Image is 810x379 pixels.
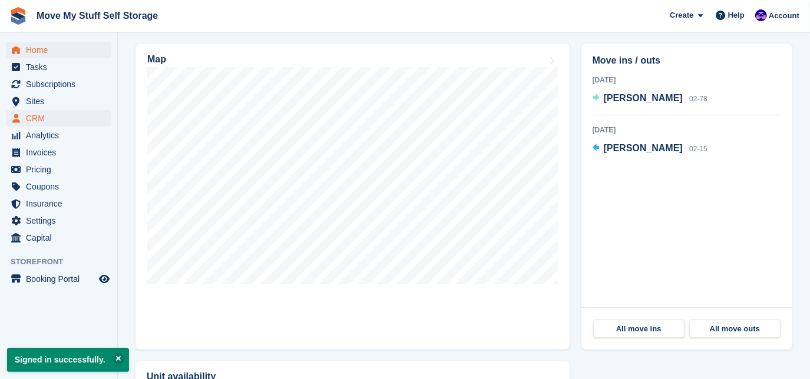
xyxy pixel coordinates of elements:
[11,256,117,268] span: Storefront
[6,42,111,58] a: menu
[135,44,570,350] a: Map
[26,59,97,75] span: Tasks
[6,144,111,161] a: menu
[6,230,111,246] a: menu
[26,161,97,178] span: Pricing
[755,9,767,21] img: Jade Whetnall
[26,42,97,58] span: Home
[6,212,111,229] a: menu
[26,110,97,127] span: CRM
[6,271,111,287] a: menu
[7,348,129,372] p: Signed in successfully.
[26,127,97,144] span: Analytics
[9,7,27,25] img: stora-icon-8386f47178a22dfd0bd8f6a31ec36ba5ce8667c1dd55bd0f319d3a0aa187defe.svg
[6,161,111,178] a: menu
[26,178,97,195] span: Coupons
[97,272,111,286] a: Preview store
[26,76,97,92] span: Subscriptions
[593,54,781,68] h2: Move ins / outs
[593,91,707,107] a: [PERSON_NAME] 02-78
[6,178,111,195] a: menu
[604,143,683,153] span: [PERSON_NAME]
[26,212,97,229] span: Settings
[26,195,97,212] span: Insurance
[6,59,111,75] a: menu
[670,9,693,21] span: Create
[769,10,799,22] span: Account
[604,93,683,103] span: [PERSON_NAME]
[6,76,111,92] a: menu
[32,6,163,25] a: Move My Stuff Self Storage
[26,230,97,246] span: Capital
[689,95,707,103] span: 02-78
[728,9,745,21] span: Help
[593,320,685,338] a: All move ins
[593,75,781,85] div: [DATE]
[6,127,111,144] a: menu
[689,320,781,338] a: All move outs
[6,110,111,127] a: menu
[593,141,707,157] a: [PERSON_NAME] 02-15
[689,145,707,153] span: 02-15
[593,125,781,135] div: [DATE]
[147,54,166,65] h2: Map
[26,93,97,109] span: Sites
[6,93,111,109] a: menu
[6,195,111,212] a: menu
[26,144,97,161] span: Invoices
[26,271,97,287] span: Booking Portal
